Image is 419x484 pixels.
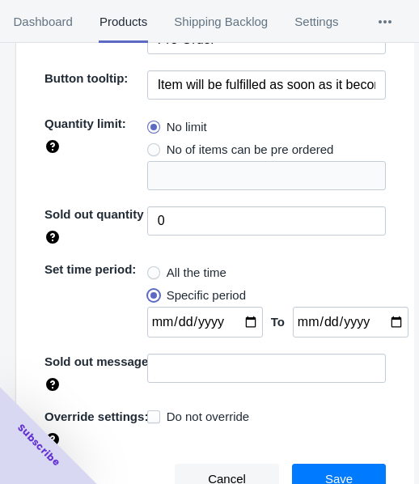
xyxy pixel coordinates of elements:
[294,1,339,43] span: Settings
[167,287,246,304] span: Specific period
[167,409,250,425] span: Do not override
[99,1,147,43] span: Products
[167,119,207,135] span: No limit
[44,207,143,221] span: Sold out quantity
[271,315,285,329] span: To
[174,1,269,43] span: Shipping Backlog
[13,1,73,43] span: Dashboard
[44,262,136,276] span: Set time period:
[44,355,152,368] span: Sold out message:
[44,117,126,130] span: Quantity limit:
[44,71,128,85] span: Button tooltip:
[167,142,334,158] span: No of items can be pre ordered
[167,265,226,281] span: All the time
[15,421,63,469] span: Subscribe
[352,1,418,43] button: More tabs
